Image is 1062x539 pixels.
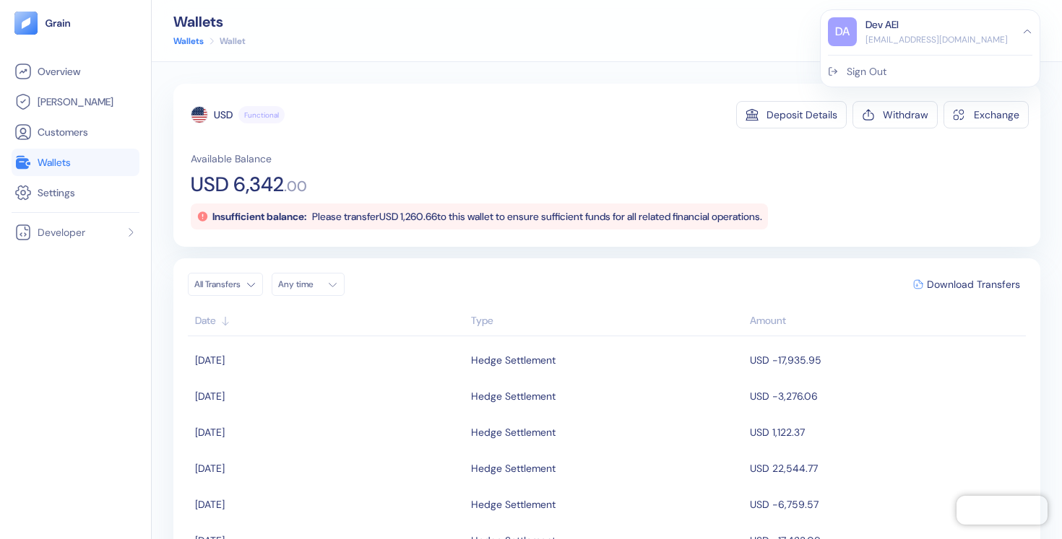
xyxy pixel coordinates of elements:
[471,348,556,372] div: Hedge Settlement
[312,210,762,223] span: Please transfer USD 1,260.66 to this wallet to ensure sufficient funds for all related financial ...
[14,12,38,35] img: logo-tablet-V2.svg
[746,414,1026,450] td: USD 1,122.37
[188,414,467,450] td: [DATE]
[191,175,284,195] span: USD 6,342
[828,17,857,46] div: DA
[746,342,1026,378] td: USD -17,935.95
[767,110,837,120] div: Deposit Details
[471,384,556,408] div: Hedge Settlement
[214,108,233,122] div: USD
[14,184,137,201] a: Settings
[188,342,467,378] td: [DATE]
[14,63,137,80] a: Overview
[927,279,1020,289] span: Download Transfers
[883,110,928,120] div: Withdraw
[38,125,88,139] span: Customers
[272,273,345,296] button: Any time
[195,313,464,328] div: Sort ascending
[865,17,899,32] div: Dev AEI
[278,279,321,290] div: Any time
[746,450,1026,486] td: USD 22,544.77
[38,95,113,109] span: [PERSON_NAME]
[14,123,137,141] a: Customers
[957,496,1048,525] iframe: Chatra live chat
[45,18,72,28] img: logo
[471,456,556,481] div: Hedge Settlement
[14,154,137,171] a: Wallets
[38,185,75,200] span: Settings
[212,210,306,223] span: Insufficient balance:
[471,420,556,444] div: Hedge Settlement
[852,101,938,128] button: Withdraw
[907,273,1026,295] button: Download Transfers
[471,492,556,517] div: Hedge Settlement
[38,155,71,170] span: Wallets
[14,93,137,110] a: [PERSON_NAME]
[188,450,467,486] td: [DATE]
[188,378,467,414] td: [DATE]
[944,101,1029,128] button: Exchange
[750,313,1019,328] div: Sort descending
[188,486,467,522] td: [DATE]
[974,110,1019,120] div: Exchange
[284,179,307,193] span: . 00
[244,110,279,120] span: Functional
[746,378,1026,414] td: USD -3,276.06
[471,313,743,328] div: Sort ascending
[736,101,847,128] button: Deposit Details
[865,33,1008,46] div: [EMAIL_ADDRESS][DOMAIN_NAME]
[173,14,246,29] div: Wallets
[847,64,886,79] div: Sign Out
[746,486,1026,522] td: USD -6,759.57
[191,152,272,166] span: Available Balance
[173,35,204,48] a: Wallets
[38,225,85,240] span: Developer
[38,64,80,79] span: Overview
